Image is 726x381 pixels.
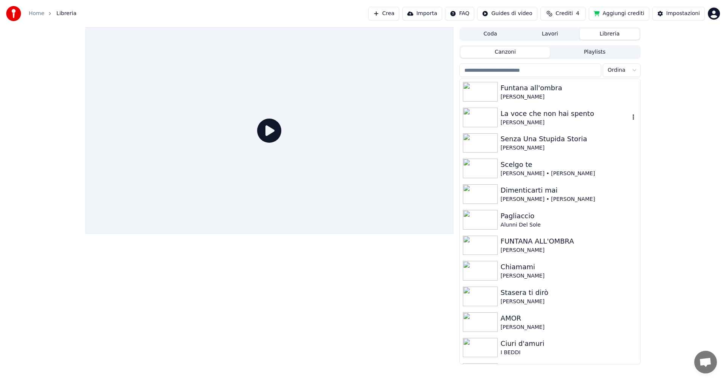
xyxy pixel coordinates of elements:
div: [PERSON_NAME] [501,93,637,101]
div: Scelgo te [501,159,637,170]
a: Home [29,10,44,17]
div: [PERSON_NAME] [501,144,637,152]
img: youka [6,6,21,21]
div: [PERSON_NAME] • [PERSON_NAME] [501,170,637,177]
div: Ciuri d'amuri [501,338,637,349]
div: Dimenticarti mai [501,185,637,196]
div: [PERSON_NAME] • [PERSON_NAME] [501,196,637,203]
div: I BEDDI [501,349,637,356]
button: FAQ [445,7,474,20]
div: [PERSON_NAME] [501,247,637,254]
div: Chiamami [501,262,637,272]
div: AMOR [501,313,637,324]
button: Canzoni [461,47,550,58]
span: Libreria [56,10,76,17]
div: [PERSON_NAME] [501,324,637,331]
button: Guides di video [477,7,537,20]
span: Crediti [555,10,573,17]
button: Aggiungi crediti [589,7,649,20]
button: Libreria [580,29,639,40]
div: Aprire la chat [694,351,717,373]
div: Pagliaccio [501,211,637,221]
button: Importa [402,7,442,20]
div: [PERSON_NAME] [501,272,637,280]
div: Alunni Del Sole [501,221,637,229]
button: Coda [461,29,520,40]
button: Playlists [550,47,639,58]
span: Ordina [608,66,625,74]
button: Impostazioni [652,7,705,20]
div: La voce che non hai spento [501,108,630,119]
div: Senza Una Stupida Storia [501,134,637,144]
div: [PERSON_NAME] [501,298,637,305]
button: Lavori [520,29,580,40]
button: Crea [368,7,399,20]
div: Funtana all'ombra [501,83,637,93]
div: [PERSON_NAME] [501,119,630,126]
div: Stasera ti dirò [501,287,637,298]
nav: breadcrumb [29,10,76,17]
button: Crediti4 [540,7,586,20]
div: FUNTANA ALL'OMBRA [501,236,637,247]
div: Impostazioni [666,10,700,17]
span: 4 [576,10,579,17]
